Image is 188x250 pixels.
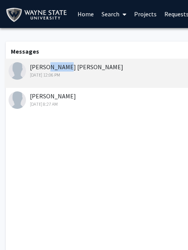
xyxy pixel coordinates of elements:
b: Messages [11,47,39,55]
a: Home [74,0,98,28]
img: Ayan Kabir Qureshi [9,62,26,80]
a: Projects [130,0,160,28]
img: Wayne State University Logo [6,6,71,24]
a: Search [98,0,130,28]
img: Joseph Dunbar [9,91,26,109]
iframe: Chat [6,215,33,244]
